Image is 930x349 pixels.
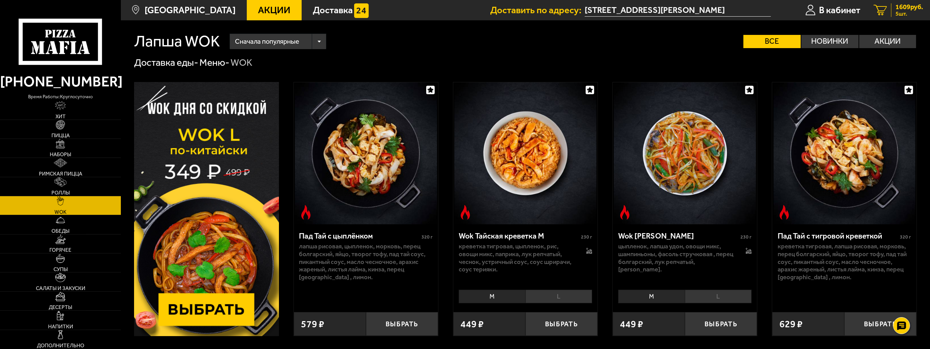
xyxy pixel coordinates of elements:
span: 320 г [421,234,433,240]
p: креветка тигровая, лапша рисовая, морковь, перец болгарский, яйцо, творог тофу, пад тай соус, пик... [778,243,911,281]
span: Сначала популярные [235,32,299,50]
span: Салаты и закуски [36,286,85,291]
span: 449 ₽ [620,319,643,329]
div: Пад Тай с цыплёнком [299,231,420,241]
span: 230 г [740,234,752,240]
span: Доставка [313,5,353,15]
span: Наборы [50,152,71,157]
img: Wok Карри М [614,82,756,224]
h1: Лапша WOK [134,34,220,49]
div: WOK [231,56,252,69]
label: Все [743,35,801,48]
span: 230 г [581,234,592,240]
p: креветка тигровая, цыпленок, рис, овощи микс, паприка, лук репчатый, чеснок, устричный соус, соус... [459,243,577,274]
div: Пад Тай с тигровой креветкой [778,231,899,241]
span: Акции [258,5,290,15]
span: 579 ₽ [301,319,324,329]
a: Острое блюдоПад Тай с цыплёнком [294,82,438,224]
span: Римская пицца [39,171,82,177]
a: Острое блюдоWok Тайская креветка M [453,82,598,224]
a: Доставка еды- [134,57,198,68]
span: Пицца [51,133,70,138]
a: Меню- [199,57,230,68]
li: M [618,290,685,303]
img: Острое блюдо [299,205,313,220]
button: Выбрать [844,312,916,336]
span: Горячее [49,248,71,253]
div: Wok [PERSON_NAME] [618,231,739,241]
label: Акции [859,35,916,48]
span: Доставить по адресу: [490,5,585,15]
p: цыпленок, лапша удон, овощи микс, шампиньоны, фасоль стручковая , перец болгарский, лук репчатый,... [618,243,736,274]
span: Напитки [48,324,73,329]
a: Острое блюдоWok Карри М [613,82,757,224]
img: Острое блюдо [618,205,632,220]
input: Ваш адрес доставки [585,4,771,17]
button: Выбрать [685,312,757,336]
span: 629 ₽ [779,319,803,329]
span: Роллы [51,190,70,196]
span: 1609 руб. [895,3,923,10]
label: Новинки [801,35,859,48]
div: Wok Тайская креветка M [459,231,580,241]
span: Дополнительно [37,343,84,348]
li: L [685,290,752,303]
img: Wok Тайская креветка M [454,82,596,224]
img: Острое блюдо [458,205,473,220]
span: WOK [55,210,66,215]
button: Выбрать [525,312,598,336]
img: Пад Тай с тигровой креветкой [774,82,915,224]
span: 449 ₽ [460,319,484,329]
span: [GEOGRAPHIC_DATA] [145,5,236,15]
span: Обеды [51,229,69,234]
span: 320 г [900,234,911,240]
img: Острое блюдо [777,205,792,220]
p: лапша рисовая, цыпленок, морковь, перец болгарский, яйцо, творог тофу, пад тай соус, пикантный со... [299,243,433,281]
a: Острое блюдоПад Тай с тигровой креветкой [772,82,916,224]
li: L [525,290,592,303]
button: Выбрать [366,312,438,336]
span: В кабинет [819,5,860,15]
img: Пад Тай с цыплёнком [295,82,437,224]
img: 15daf4d41897b9f0e9f617042186c801.svg [354,3,369,18]
li: M [459,290,525,303]
span: Десерты [49,305,72,310]
span: 5 шт. [895,11,923,17]
span: Хит [56,114,66,119]
span: Супы [53,267,68,272]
